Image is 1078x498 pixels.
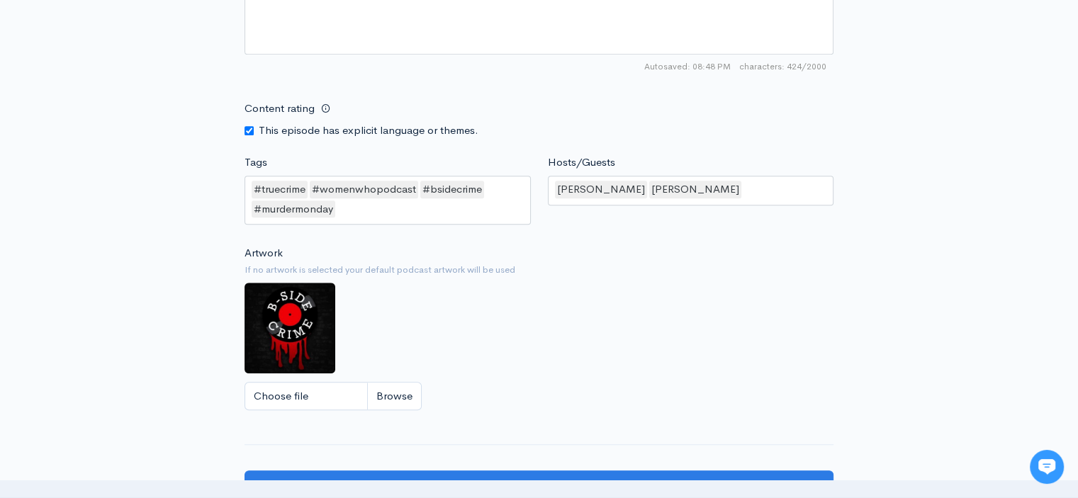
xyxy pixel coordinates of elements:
[310,181,418,198] div: #womenwhopodcast
[91,196,170,208] span: New conversation
[21,69,262,91] h1: Hi 👋
[245,94,315,123] label: Content rating
[739,60,826,73] span: 424/2000
[245,154,267,171] label: Tags
[252,181,308,198] div: #truecrime
[1030,450,1064,484] iframe: gist-messenger-bubble-iframe
[252,200,335,218] div: #murdermonday
[644,60,731,73] span: Autosaved: 08:48 PM
[649,181,741,198] div: [PERSON_NAME]
[41,266,253,295] input: Search articles
[259,123,478,139] label: This episode has explicit language or themes.
[555,181,647,198] div: [PERSON_NAME]
[548,154,615,171] label: Hosts/Guests
[21,94,262,162] h2: Just let us know if you need anything and we'll be happy to help! 🙂
[22,188,262,216] button: New conversation
[19,243,264,260] p: Find an answer quickly
[420,181,484,198] div: #bsidecrime
[245,245,283,261] label: Artwork
[245,263,833,277] small: If no artwork is selected your default podcast artwork will be used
